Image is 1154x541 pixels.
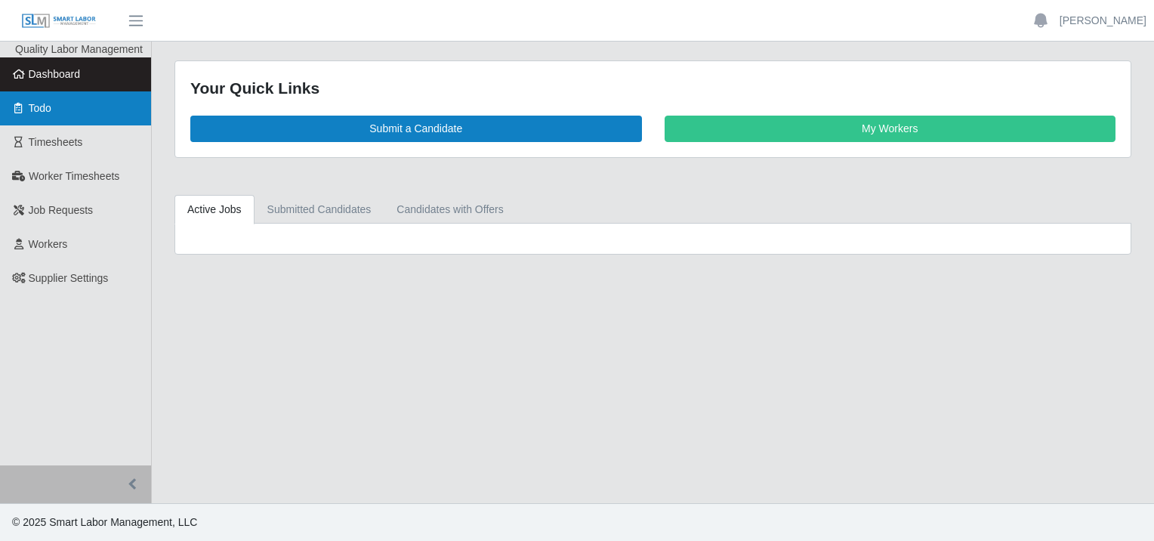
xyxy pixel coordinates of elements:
a: Active Jobs [174,195,255,224]
a: [PERSON_NAME] [1060,13,1146,29]
a: Candidates with Offers [384,195,516,224]
span: © 2025 Smart Labor Management, LLC [12,516,197,528]
span: Job Requests [29,204,94,216]
span: Dashboard [29,68,81,80]
span: Todo [29,102,51,114]
div: Your Quick Links [190,76,1115,100]
a: Submitted Candidates [255,195,384,224]
span: Quality Labor Management [15,43,143,55]
img: SLM Logo [21,13,97,29]
span: Workers [29,238,68,250]
span: Supplier Settings [29,272,109,284]
span: Worker Timesheets [29,170,119,182]
a: Submit a Candidate [190,116,642,142]
a: My Workers [665,116,1116,142]
span: Timesheets [29,136,83,148]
